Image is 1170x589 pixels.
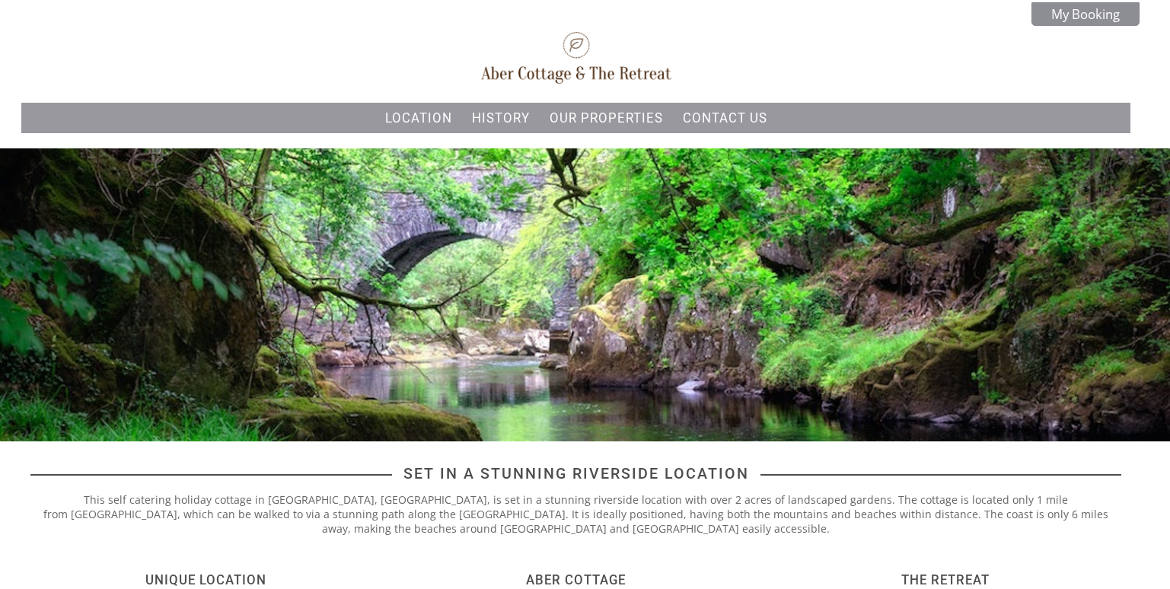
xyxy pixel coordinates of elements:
h2: Aber Cottage [400,572,752,587]
span: Set in a stunning riverside location [392,465,760,482]
h2: The Retreat [770,572,1121,587]
a: Contact Us [683,110,767,126]
a: History [472,110,530,126]
a: My Booking [1031,2,1140,26]
img: Aber Cottage and Retreat [481,32,671,84]
a: Our properties [550,110,663,126]
h2: Unique Location [30,572,382,587]
p: This self catering holiday cottage in [GEOGRAPHIC_DATA], [GEOGRAPHIC_DATA], is set in a stunning ... [30,492,1121,536]
a: Location [385,110,452,126]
